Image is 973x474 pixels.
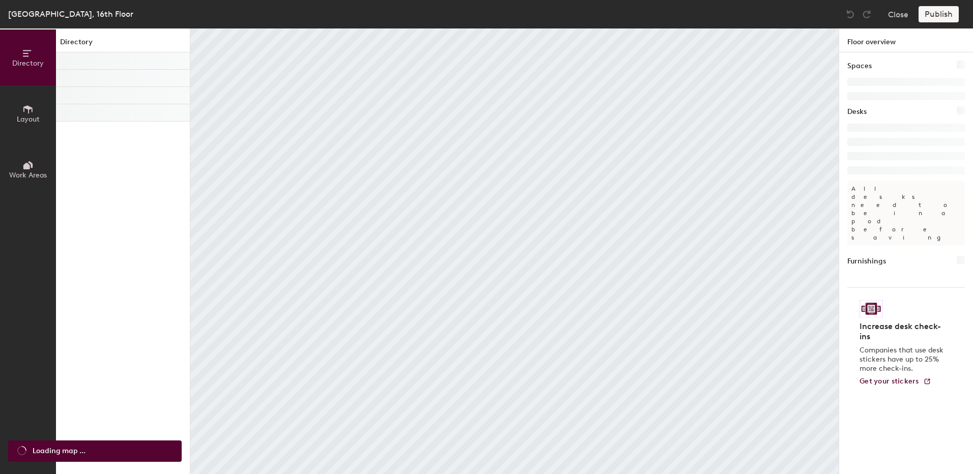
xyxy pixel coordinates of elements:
[17,115,40,124] span: Layout
[845,9,855,19] img: Undo
[9,171,47,180] span: Work Areas
[860,321,947,342] h4: Increase desk check-ins
[862,9,872,19] img: Redo
[847,61,872,72] h1: Spaces
[847,106,867,117] h1: Desks
[12,59,44,68] span: Directory
[190,28,839,474] canvas: Map
[860,377,931,386] a: Get your stickers
[8,8,133,20] div: [GEOGRAPHIC_DATA], 16th Floor
[860,377,919,386] span: Get your stickers
[888,6,908,22] button: Close
[33,446,85,457] span: Loading map ...
[847,256,886,267] h1: Furnishings
[860,346,947,373] p: Companies that use desk stickers have up to 25% more check-ins.
[839,28,973,52] h1: Floor overview
[847,181,965,246] p: All desks need to be in a pod before saving
[860,300,883,317] img: Sticker logo
[56,37,190,52] h1: Directory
